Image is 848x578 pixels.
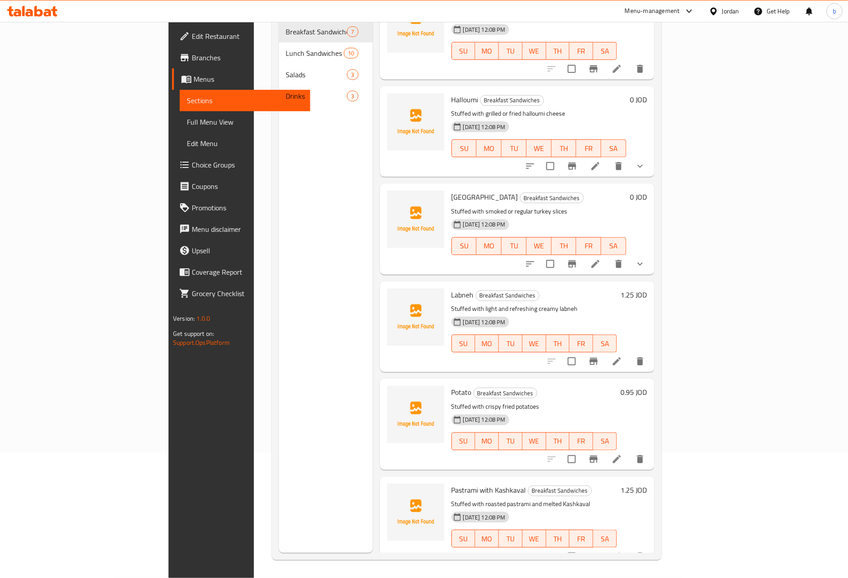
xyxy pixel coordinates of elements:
div: Jordan [722,6,739,16]
span: Potato [451,385,472,399]
a: Menu disclaimer [172,218,310,240]
button: TH [552,237,577,255]
div: Lunch Sandwiches10 [279,42,373,64]
p: Stuffed with crispy fried potatoes [451,401,617,412]
span: SU [456,142,473,155]
img: Potato [387,386,444,443]
span: TH [550,337,566,350]
div: Breakfast Sandwiches7 [279,21,373,42]
span: SA [597,435,613,448]
button: TH [546,432,570,450]
span: Labneh [451,288,474,302]
span: Get support on: [173,328,214,339]
button: MO [475,432,499,450]
span: 1.0.0 [196,313,210,324]
span: FR [573,532,590,545]
div: Drinks3 [279,85,373,107]
span: TU [502,337,519,350]
a: Edit menu item [590,161,601,172]
span: FR [580,142,598,155]
span: Full Menu View [187,117,303,127]
span: Coverage Report [192,267,303,277]
a: Promotions [172,197,310,218]
button: TU [499,335,523,352]
div: Breakfast Sandwiches [473,388,537,398]
svg: Show Choices [635,259,645,269]
span: FR [573,435,590,448]
nav: Menu sections [279,17,373,110]
span: SU [456,435,472,448]
span: MO [479,532,495,545]
span: TU [502,532,519,545]
span: SU [456,337,472,350]
span: Edit Restaurant [192,31,303,42]
button: TU [499,42,523,60]
span: Breakfast Sandwiches [476,290,539,301]
span: SU [456,45,472,58]
span: 10 [344,49,358,58]
a: Choice Groups [172,154,310,176]
span: FR [573,45,590,58]
a: Edit Menu [180,133,310,154]
span: [DATE] 12:08 PM [460,123,509,131]
img: Pastrami with Kashkaval [387,484,444,541]
a: Coverage Report [172,261,310,283]
span: Drinks [286,91,347,101]
span: SA [597,45,613,58]
span: 7 [347,28,358,36]
span: TH [550,532,566,545]
span: Upsell [192,245,303,256]
span: Version: [173,313,195,324]
button: delete [629,58,651,80]
a: Edit menu item [590,259,601,269]
span: TU [505,239,523,252]
button: Branch-specific-item [561,155,583,177]
a: Edit menu item [612,356,622,367]
p: Stuffed with grilled or fried halloumi cheese [451,108,626,119]
span: TU [502,435,519,448]
div: Salads [286,69,347,80]
span: WE [526,45,543,58]
span: WE [530,239,548,252]
span: WE [526,337,543,350]
button: MO [475,42,499,60]
a: Edit menu item [612,63,622,74]
button: show more [629,253,651,275]
button: TU [502,237,527,255]
span: [GEOGRAPHIC_DATA] [451,190,518,204]
button: SU [451,139,477,157]
button: SU [451,237,477,255]
span: SU [456,532,472,545]
span: Breakfast Sandwiches [528,486,591,496]
span: WE [530,142,548,155]
span: SA [597,337,613,350]
p: Stuffed with smoked or regular turkey slices [451,206,626,217]
a: Support.OpsPlatform [173,337,230,348]
button: SU [451,335,476,352]
button: WE [527,237,552,255]
button: TU [502,139,527,157]
span: Grocery Checklist [192,288,303,299]
span: MO [480,239,498,252]
span: WE [526,532,543,545]
span: [DATE] 12:08 PM [460,220,509,229]
span: TH [550,45,566,58]
span: Choice Groups [192,159,303,170]
button: Branch-specific-item [561,253,583,275]
button: SU [451,432,476,450]
span: SU [456,239,473,252]
div: Breakfast Sandwiches [480,95,544,106]
span: Select to update [562,450,581,469]
button: SU [451,530,476,548]
button: TU [499,432,523,450]
h6: 0.95 JOD [620,386,647,398]
div: Menu-management [625,6,680,17]
button: show more [629,155,651,177]
span: Select to update [541,157,560,176]
button: FR [576,237,601,255]
span: SA [597,532,613,545]
button: Branch-specific-item [583,58,604,80]
a: Edit menu item [612,551,622,562]
span: Lunch Sandwiches [286,48,344,59]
